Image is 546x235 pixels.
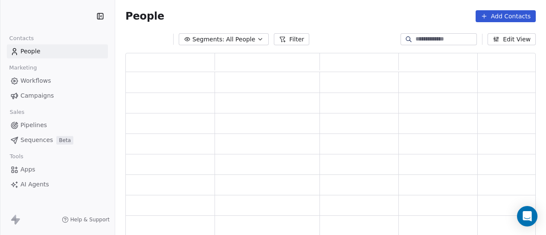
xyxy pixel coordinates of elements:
a: AI Agents [7,177,108,191]
span: Contacts [6,32,38,45]
span: People [125,10,164,23]
span: Pipelines [20,121,47,130]
span: Segments: [192,35,224,44]
span: Apps [20,165,35,174]
span: AI Agents [20,180,49,189]
span: Workflows [20,76,51,85]
span: Sales [6,106,28,119]
a: Workflows [7,74,108,88]
span: Sequences [20,136,53,145]
span: Campaigns [20,91,54,100]
span: Tools [6,150,27,163]
button: Add Contacts [476,10,536,22]
span: Beta [56,136,73,145]
a: Pipelines [7,118,108,132]
span: All People [226,35,255,44]
a: Campaigns [7,89,108,103]
a: SequencesBeta [7,133,108,147]
a: Help & Support [62,216,110,223]
span: Help & Support [70,216,110,223]
span: Marketing [6,61,41,74]
span: People [20,47,41,56]
a: People [7,44,108,58]
button: Filter [274,33,309,45]
div: Open Intercom Messenger [517,206,537,226]
button: Edit View [488,33,536,45]
a: Apps [7,162,108,177]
